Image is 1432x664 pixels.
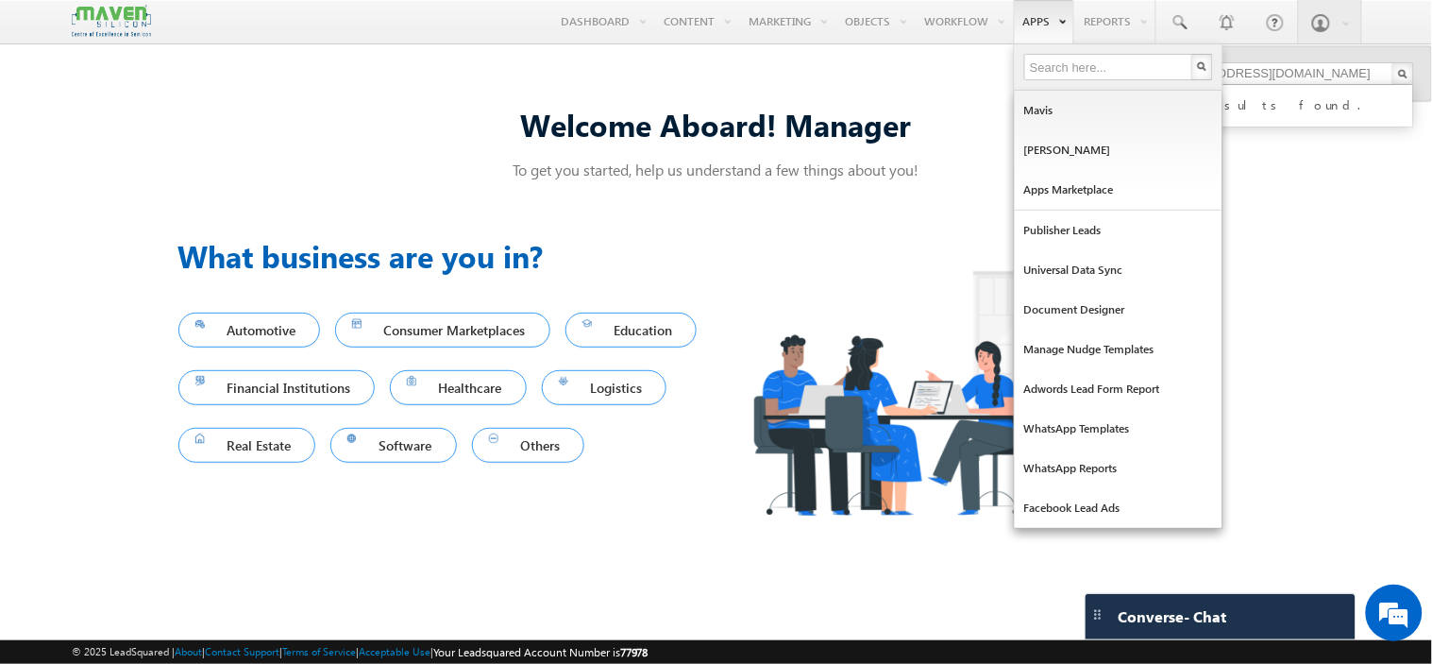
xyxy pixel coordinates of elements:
[72,5,151,38] img: Custom Logo
[433,645,649,659] span: Your Leadsquared Account Number is
[582,317,681,343] span: Education
[1015,290,1222,330] a: Document Designer
[1015,409,1222,449] a: WhatsApp Templates
[1015,170,1222,210] a: Apps Marketplace
[178,233,716,279] h3: What business are you in?
[195,375,359,400] span: Financial Institutions
[1015,488,1222,528] a: Facebook Lead Ads
[32,99,79,124] img: d_60004797649_company_0_60004797649
[25,175,345,504] textarea: Type your message and hit 'Enter'
[1015,250,1222,290] a: Universal Data Sync
[1197,61,1206,71] img: Search
[1015,330,1222,369] a: Manage Nudge Templates
[716,233,1221,553] img: Industry.png
[1015,130,1222,170] a: [PERSON_NAME]
[195,317,304,343] span: Automotive
[1090,607,1105,622] img: carter-drag
[407,375,510,400] span: Healthcare
[1015,449,1222,488] a: WhatsApp Reports
[178,104,1255,145] div: Welcome Aboard! Manager
[1015,211,1222,250] a: Publisher Leads
[257,520,343,546] em: Start Chat
[1015,369,1222,409] a: Adwords Lead Form Report
[72,643,649,661] span: © 2025 LeadSquared | | | | |
[1168,91,1421,115] div: No results found.
[489,433,568,458] span: Others
[352,317,533,343] span: Consumer Marketplaces
[205,645,279,657] a: Contact Support
[347,433,440,458] span: Software
[175,645,202,657] a: About
[1119,608,1227,625] span: Converse - Chat
[1158,62,1414,85] input: Search Objects
[282,645,356,657] a: Terms of Service
[195,433,299,458] span: Real Estate
[98,99,317,124] div: Chat with us now
[1015,91,1222,130] a: Mavis
[178,160,1255,179] p: To get you started, help us understand a few things about you!
[620,645,649,659] span: 77978
[359,645,430,657] a: Acceptable Use
[310,9,355,55] div: Minimize live chat window
[559,375,650,400] span: Logistics
[1024,54,1194,80] input: Search here...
